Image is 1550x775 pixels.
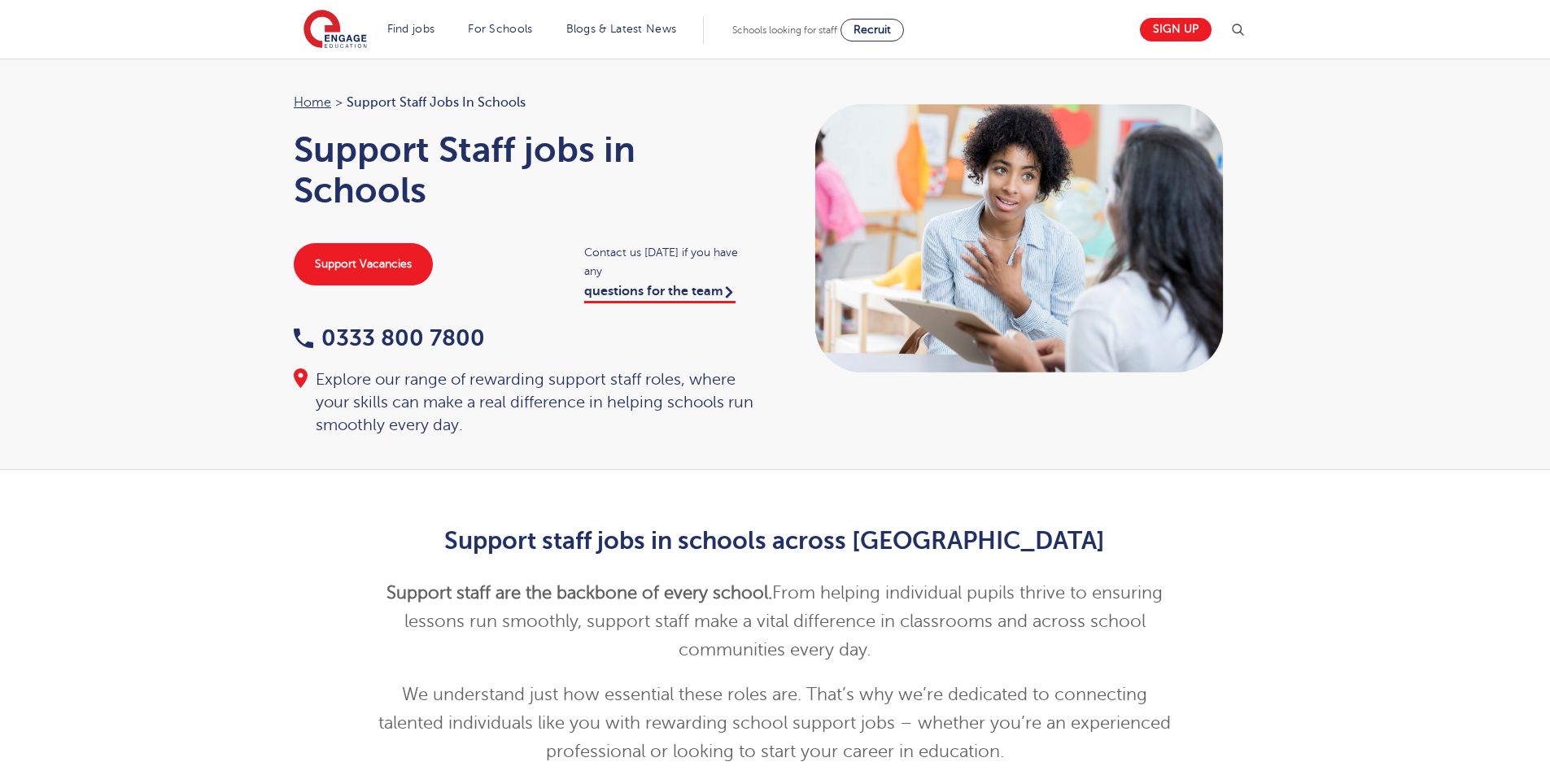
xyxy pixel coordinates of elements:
[376,579,1174,664] p: From helping individual pupils thrive to ensuring lessons run smoothly, support staff make a vita...
[444,527,1105,555] strong: Support staff jobs in schools across [GEOGRAPHIC_DATA]
[376,681,1174,766] p: We understand just how essential these roles are. That’s why we’re dedicated to connecting talent...
[584,243,759,281] span: Contact us [DATE] if you have any
[294,325,485,350] a: 0333 800 7800
[294,368,759,437] div: Explore our range of rewarding support staff roles, where your skills can make a real difference ...
[386,583,772,603] strong: Support staff are the backbone of every school.
[335,95,343,110] span: >
[347,92,526,113] span: Support Staff jobs in Schools
[840,19,904,41] a: Recruit
[294,92,759,113] nav: breadcrumb
[294,243,433,285] a: Support Vacancies
[294,129,759,211] h1: Support Staff jobs in Schools
[303,10,367,50] img: Engage Education
[387,23,435,35] a: Find jobs
[468,23,532,35] a: For Schools
[1140,18,1212,41] a: Sign up
[294,95,331,110] a: Home
[566,23,677,35] a: Blogs & Latest News
[732,24,837,36] span: Schools looking for staff
[854,24,891,36] span: Recruit
[584,284,736,303] a: questions for the team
